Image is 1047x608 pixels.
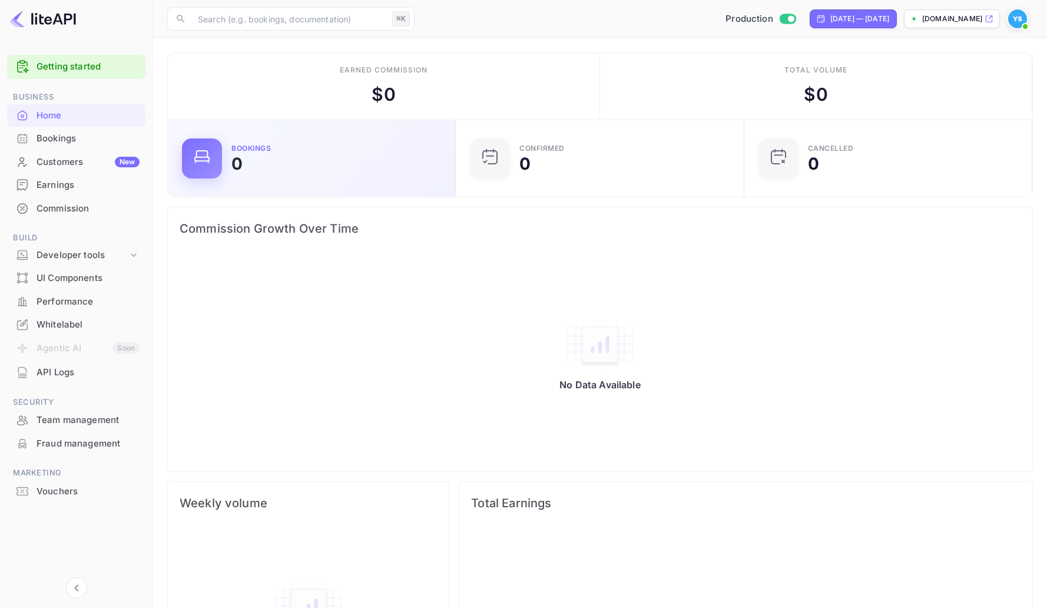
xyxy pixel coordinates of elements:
[1008,9,1027,28] img: Yasar Shehzad
[37,202,140,216] div: Commission
[231,145,271,152] div: Bookings
[7,267,145,289] a: UI Components
[830,14,889,24] div: [DATE] — [DATE]
[808,145,854,152] div: CANCELLED
[372,81,395,108] div: $ 0
[7,396,145,409] span: Security
[180,494,437,513] span: Weekly volume
[7,313,145,335] a: Whitelabel
[7,55,145,79] div: Getting started
[7,432,145,454] a: Fraud management
[808,156,819,172] div: 0
[7,290,145,312] a: Performance
[7,267,145,290] div: UI Components
[7,151,145,173] a: CustomersNew
[7,409,145,431] a: Team management
[784,65,847,75] div: Total volume
[37,132,140,146] div: Bookings
[37,60,140,74] a: Getting started
[7,127,145,149] a: Bookings
[7,232,145,244] span: Build
[115,157,140,167] div: New
[37,366,140,379] div: API Logs
[37,109,140,123] div: Home
[559,379,641,391] p: No Data Available
[7,174,145,196] a: Earnings
[7,104,145,127] div: Home
[37,272,140,285] div: UI Components
[7,104,145,126] a: Home
[9,9,76,28] img: LiteAPI logo
[7,409,145,432] div: Team management
[7,361,145,383] a: API Logs
[7,361,145,384] div: API Logs
[519,156,531,172] div: 0
[7,245,145,266] div: Developer tools
[7,91,145,104] span: Business
[37,156,140,169] div: Customers
[725,12,773,26] span: Production
[66,577,87,599] button: Collapse navigation
[231,156,243,172] div: 0
[37,485,140,498] div: Vouchers
[565,320,635,369] img: empty-state-table2.svg
[392,11,410,27] div: ⌘K
[519,145,565,152] div: Confirmed
[37,414,140,427] div: Team management
[7,480,145,502] a: Vouchers
[721,12,800,26] div: Switch to Sandbox mode
[7,432,145,455] div: Fraud management
[804,81,827,108] div: $ 0
[7,197,145,219] a: Commission
[37,318,140,332] div: Whitelabel
[7,127,145,150] div: Bookings
[37,295,140,309] div: Performance
[340,65,427,75] div: Earned commission
[7,467,145,480] span: Marketing
[7,174,145,197] div: Earnings
[922,14,982,24] p: [DOMAIN_NAME]
[7,290,145,313] div: Performance
[37,249,128,262] div: Developer tools
[7,197,145,220] div: Commission
[191,7,387,31] input: Search (e.g. bookings, documentation)
[7,480,145,503] div: Vouchers
[7,313,145,336] div: Whitelabel
[37,179,140,192] div: Earnings
[810,9,897,28] div: Click to change the date range period
[180,219,1021,238] span: Commission Growth Over Time
[37,437,140,451] div: Fraud management
[7,151,145,174] div: CustomersNew
[471,494,1021,513] span: Total Earnings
